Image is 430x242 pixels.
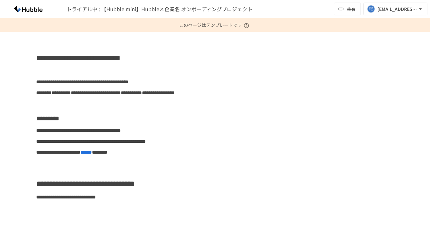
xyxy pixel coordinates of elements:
p: このページはテンプレートです [179,18,251,32]
span: トライアル中 : 【Hubble mini】Hubble×企業名 オンボーディングプロジェクト [67,5,252,13]
img: HzDRNkGCf7KYO4GfwKnzITak6oVsp5RHeZBEM1dQFiQ [8,4,49,14]
button: 共有 [334,3,361,15]
span: 共有 [347,5,356,12]
div: [EMAIL_ADDRESS][DOMAIN_NAME] [377,5,417,13]
button: [EMAIL_ADDRESS][DOMAIN_NAME] [363,3,427,15]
